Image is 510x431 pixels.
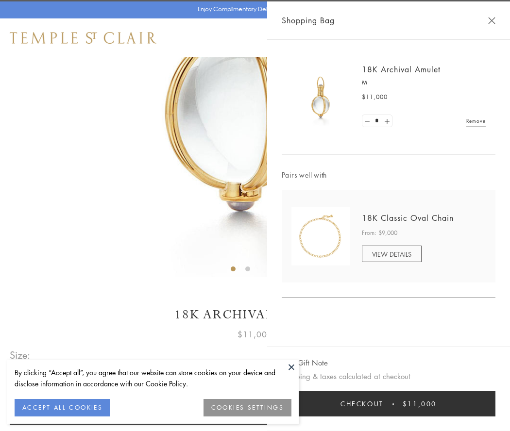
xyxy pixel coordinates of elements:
[10,306,500,323] h1: 18K Archival Amulet
[362,78,486,87] p: M
[15,367,291,389] div: By clicking “Accept all”, you agree that our website can store cookies on your device and disclos...
[362,228,397,238] span: From: $9,000
[362,92,388,102] span: $11,000
[362,246,422,262] a: VIEW DETAILS
[204,399,291,416] button: COOKIES SETTINGS
[362,213,454,223] a: 18K Classic Oval Chain
[10,347,31,363] span: Size:
[382,115,391,127] a: Set quantity to 2
[372,249,411,259] span: VIEW DETAILS
[15,399,110,416] button: ACCEPT ALL COOKIES
[198,4,308,14] p: Enjoy Complimentary Delivery & Returns
[238,328,272,341] span: $11,000
[291,207,350,265] img: N88865-OV18
[10,32,156,44] img: Temple St. Clair
[282,370,495,382] p: Shipping & taxes calculated at checkout
[403,398,437,409] span: $11,000
[282,169,495,181] span: Pairs well with
[282,391,495,416] button: Checkout $11,000
[282,357,328,369] button: Add Gift Note
[488,17,495,24] button: Close Shopping Bag
[362,115,372,127] a: Set quantity to 0
[282,14,335,27] span: Shopping Bag
[362,64,441,75] a: 18K Archival Amulet
[466,116,486,126] a: Remove
[291,68,350,126] img: 18K Archival Amulet
[340,398,384,409] span: Checkout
